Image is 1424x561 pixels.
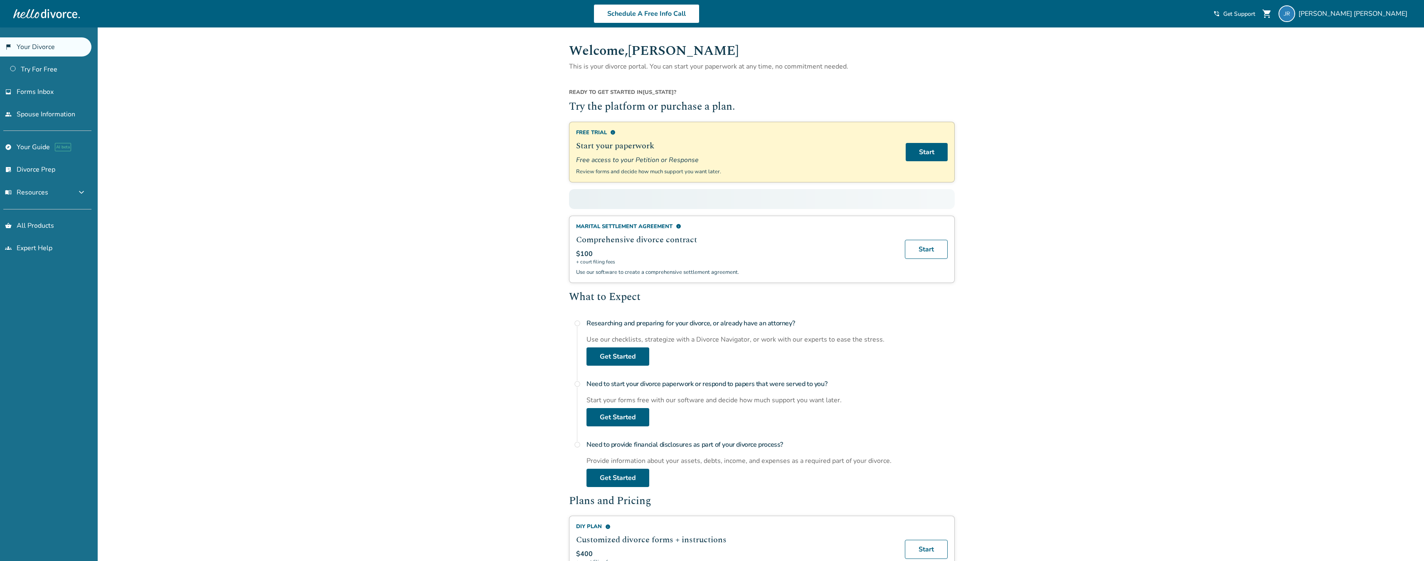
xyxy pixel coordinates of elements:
span: explore [5,144,12,150]
span: groups [5,245,12,251]
span: info [676,224,681,229]
span: list_alt_check [5,166,12,173]
a: Schedule A Free Info Call [594,4,700,23]
span: shopping_basket [5,222,12,229]
div: [US_STATE] ? [569,89,955,99]
p: Use our software to create a comprehensive settlement agreement. [576,268,895,276]
p: Review forms and decide how much support you want later. [576,168,896,175]
div: Provide information about your assets, debts, income, and expenses as a required part of your div... [586,456,955,465]
div: Start your forms free with our software and decide how much support you want later. [586,396,955,405]
span: info [610,130,616,135]
span: Free access to your Petition or Response [576,155,896,165]
div: DIY Plan [576,523,895,530]
span: $400 [576,549,593,559]
a: Get Started [586,347,649,366]
span: info [605,524,611,529]
h2: Try the platform or purchase a plan. [569,99,955,115]
div: Free Trial [576,129,896,136]
span: phone_in_talk [1213,10,1220,17]
span: $100 [576,249,593,258]
img: johnt.ramirez.o@gmail.com [1279,5,1295,22]
a: Start [905,540,948,559]
a: Start [905,240,948,259]
h4: Researching and preparing for your divorce, or already have an attorney? [586,315,955,332]
span: people [5,111,12,118]
span: radio_button_unchecked [574,320,581,327]
span: flag_2 [5,44,12,50]
a: Start [906,143,948,161]
span: expand_more [76,187,86,197]
span: Ready to get started in [569,89,643,96]
h2: What to Expect [569,290,955,305]
span: Forms Inbox [17,87,54,96]
p: This is your divorce portal. You can start your paperwork at any time, no commitment needed. [569,61,955,72]
a: phone_in_talkGet Support [1213,10,1255,18]
h2: Start your paperwork [576,140,896,152]
span: radio_button_unchecked [574,441,581,448]
h4: Need to start your divorce paperwork or respond to papers that were served to you? [586,376,955,392]
h4: Need to provide financial disclosures as part of your divorce process? [586,436,955,453]
span: radio_button_unchecked [574,381,581,387]
h2: Customized divorce forms + instructions [576,534,895,546]
h1: Welcome, [PERSON_NAME] [569,41,955,61]
div: Use our checklists, strategize with a Divorce Navigator, or work with our experts to ease the str... [586,335,955,344]
h2: Plans and Pricing [569,494,955,509]
span: AI beta [55,143,71,151]
div: Marital Settlement Agreement [576,223,895,230]
a: Get Started [586,469,649,487]
span: [PERSON_NAME] [PERSON_NAME] [1298,9,1411,18]
a: Get Started [586,408,649,426]
span: + court filing fees [576,258,895,265]
span: menu_book [5,189,12,196]
span: Resources [5,188,48,197]
span: inbox [5,89,12,95]
span: Get Support [1223,10,1255,18]
span: shopping_cart [1262,9,1272,19]
h2: Comprehensive divorce contract [576,234,895,246]
iframe: Chat Widget [1382,521,1424,561]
